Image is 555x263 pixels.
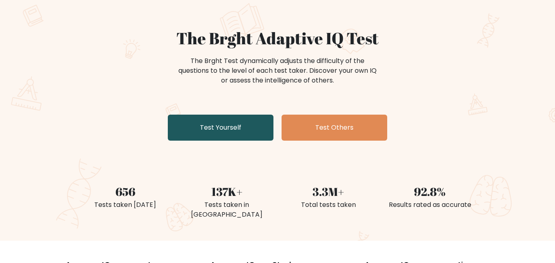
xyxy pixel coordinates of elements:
div: Total tests taken [282,200,374,210]
h1: The Brght Adaptive IQ Test [79,28,476,48]
div: 3.3M+ [282,183,374,200]
div: Tests taken in [GEOGRAPHIC_DATA] [181,200,273,220]
div: 656 [79,183,171,200]
a: Test Others [282,115,387,141]
div: The Brght Test dynamically adjusts the difficulty of the questions to the level of each test take... [176,56,379,85]
div: 137K+ [181,183,273,200]
a: Test Yourself [168,115,273,141]
div: Results rated as accurate [384,200,476,210]
div: Tests taken [DATE] [79,200,171,210]
div: 92.8% [384,183,476,200]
